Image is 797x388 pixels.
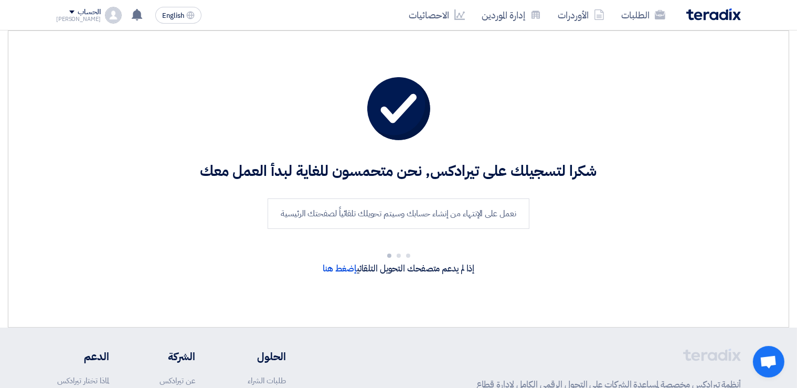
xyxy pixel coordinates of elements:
a: إدارة الموردين [473,3,549,27]
div: Open chat [753,346,784,377]
img: Teradix logo [686,8,741,20]
div: نعمل على الإنتهاء من إنشاء حسابك وسيتم تحويلك تلقائياً لصفحتك الرئيسية [268,198,529,229]
img: tick.svg [367,77,430,140]
a: الطلبات [613,3,674,27]
div: [PERSON_NAME] [56,16,101,22]
span: English [162,12,184,19]
li: الشركة [141,349,195,364]
a: لماذا تختار تيرادكس [57,375,109,386]
a: طلبات الشراء [248,375,286,386]
h2: شكرا لتسجيلك على تيرادكس, نحن متحمسون للغاية لبدأ العمل معك [52,161,745,182]
button: English [155,7,201,24]
li: الدعم [56,349,109,364]
a: الاحصائيات [400,3,473,27]
a: الأوردرات [549,3,613,27]
p: إذا لم يدعم متصفحك التحويل التلقائي [52,262,745,276]
a: إضغط هنا [323,262,357,275]
img: profile_test.png [105,7,122,24]
a: عن تيرادكس [160,375,195,386]
div: الحساب [78,8,100,17]
li: الحلول [227,349,286,364]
